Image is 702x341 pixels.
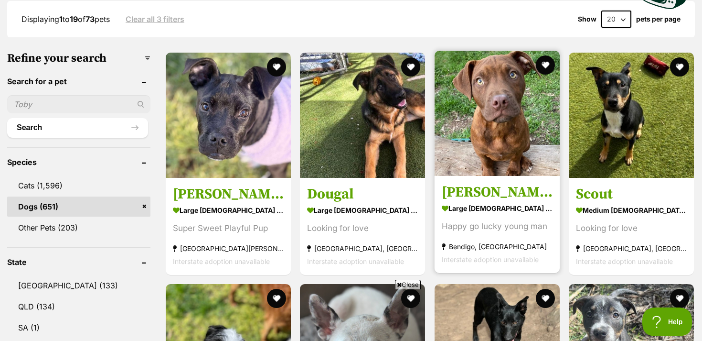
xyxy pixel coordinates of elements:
header: State [7,258,150,266]
a: Scout medium [DEMOGRAPHIC_DATA] Dog Looking for love [GEOGRAPHIC_DATA], [GEOGRAPHIC_DATA] Interst... [569,178,694,275]
strong: [GEOGRAPHIC_DATA][PERSON_NAME][GEOGRAPHIC_DATA] [173,242,284,255]
div: Looking for love [576,222,687,235]
iframe: Advertisement [177,293,525,336]
h3: Dougal [307,185,418,203]
img: Dougal - German Shepherd Dog [300,53,425,178]
span: Show [578,15,596,23]
a: [GEOGRAPHIC_DATA] (133) [7,275,150,296]
div: Super Sweet Playful Pup [173,222,284,235]
strong: 1 [59,14,63,24]
header: Species [7,158,150,166]
span: Close [395,280,421,289]
strong: large [DEMOGRAPHIC_DATA] Dog [307,203,418,217]
button: favourite [670,57,689,77]
h3: [PERSON_NAME] [173,185,284,203]
span: Interstate adoption unavailable [442,255,539,264]
span: Interstate adoption unavailable [173,257,270,265]
label: pets per page [636,15,681,23]
a: Dougal large [DEMOGRAPHIC_DATA] Dog Looking for love [GEOGRAPHIC_DATA], [GEOGRAPHIC_DATA] Interst... [300,178,425,275]
h3: Scout [576,185,687,203]
strong: [GEOGRAPHIC_DATA], [GEOGRAPHIC_DATA] [307,242,418,255]
a: [PERSON_NAME] large [DEMOGRAPHIC_DATA] Dog Happy go lucky young man Bendigo, [GEOGRAPHIC_DATA] In... [435,176,560,273]
strong: [GEOGRAPHIC_DATA], [GEOGRAPHIC_DATA] [576,242,687,255]
a: SA (1) [7,318,150,338]
a: [PERSON_NAME] large [DEMOGRAPHIC_DATA] Dog Super Sweet Playful Pup [GEOGRAPHIC_DATA][PERSON_NAME]... [166,178,291,275]
h3: Refine your search [7,52,150,65]
button: favourite [267,57,286,77]
a: Cats (1,596) [7,176,150,196]
strong: Bendigo, [GEOGRAPHIC_DATA] [442,240,553,253]
a: Clear all 3 filters [126,15,184,23]
a: QLD (134) [7,297,150,317]
header: Search for a pet [7,77,150,86]
h3: [PERSON_NAME] [442,183,553,201]
span: Displaying to of pets [21,14,110,24]
strong: large [DEMOGRAPHIC_DATA] Dog [173,203,284,217]
button: favourite [536,55,555,75]
strong: 19 [70,14,78,24]
iframe: Help Scout Beacon - Open [642,308,692,336]
button: favourite [536,289,555,308]
strong: medium [DEMOGRAPHIC_DATA] Dog [576,203,687,217]
span: Interstate adoption unavailable [307,257,404,265]
img: Marty - Bullmastiff x Boxer Dog [166,53,291,178]
div: Happy go lucky young man [442,220,553,233]
strong: large [DEMOGRAPHIC_DATA] Dog [442,201,553,215]
span: Interstate adoption unavailable [576,257,673,265]
strong: 73 [85,14,95,24]
div: Looking for love [307,222,418,235]
input: Toby [7,95,150,113]
button: Search [7,118,148,137]
a: Dogs (651) [7,197,150,217]
img: Scout - Kelpie Dog [569,53,694,178]
a: Other Pets (203) [7,218,150,238]
button: favourite [402,57,421,77]
img: Huxley - Staffordshire Bull Terrier Dog [435,51,560,176]
button: favourite [670,289,689,308]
